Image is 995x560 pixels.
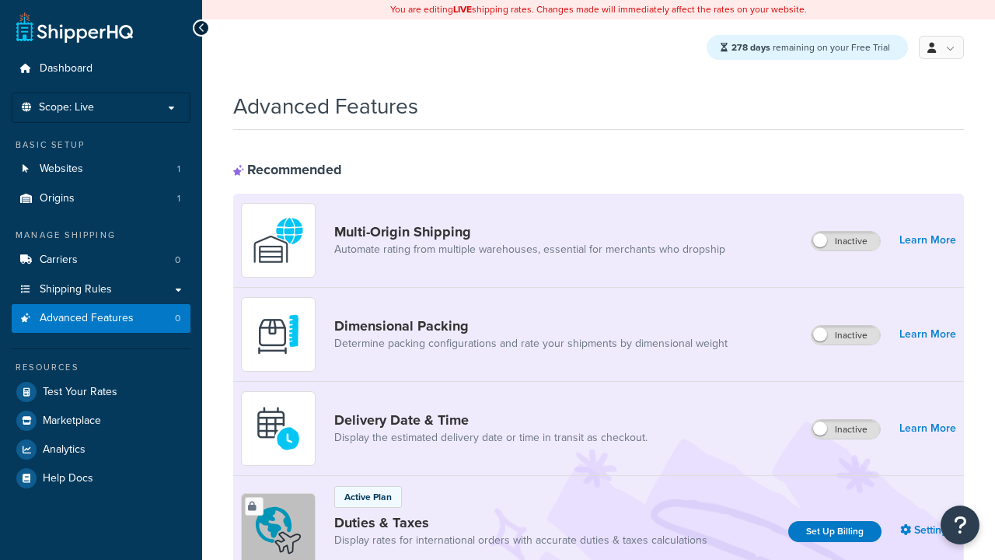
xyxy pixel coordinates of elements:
b: LIVE [453,2,472,16]
span: Websites [40,163,83,176]
a: Carriers0 [12,246,190,275]
a: Websites1 [12,155,190,184]
h1: Advanced Features [233,91,418,121]
span: 0 [175,312,180,325]
a: Learn More [899,324,956,345]
button: Open Resource Center [941,506,979,544]
span: Origins [40,192,75,205]
a: Analytics [12,436,190,464]
label: Inactive [812,420,880,439]
div: Recommended [233,161,342,178]
img: gfkeb5ejjkALwAAAABJRU5ErkJggg== [251,401,305,456]
img: DTVBYsAAAAAASUVORK5CYII= [251,307,305,362]
li: Advanced Features [12,304,190,333]
span: Help Docs [43,472,93,485]
span: Scope: Live [39,101,94,114]
a: Shipping Rules [12,275,190,304]
span: Shipping Rules [40,283,112,296]
a: Learn More [899,418,956,439]
a: Learn More [899,229,956,251]
a: Origins1 [12,184,190,213]
a: Dashboard [12,54,190,83]
label: Inactive [812,326,880,345]
span: 1 [177,192,180,205]
div: Basic Setup [12,138,190,152]
span: Carriers [40,254,78,267]
div: Resources [12,361,190,374]
a: Marketplace [12,407,190,435]
a: Advanced Features0 [12,304,190,333]
a: Display the estimated delivery date or time in transit as checkout. [334,430,648,446]
a: Duties & Taxes [334,514,707,531]
span: Analytics [43,443,86,457]
li: Websites [12,155,190,184]
a: Multi-Origin Shipping [334,223,725,240]
a: Set Up Billing [788,521,882,542]
li: Origins [12,184,190,213]
a: Test Your Rates [12,378,190,406]
span: remaining on your Free Trial [731,40,890,54]
div: Manage Shipping [12,229,190,242]
a: Help Docs [12,464,190,492]
li: Carriers [12,246,190,275]
span: Test Your Rates [43,386,117,399]
a: Settings [900,520,956,541]
strong: 278 days [731,40,770,54]
label: Inactive [812,232,880,250]
p: Active Plan [344,490,392,504]
a: Automate rating from multiple warehouses, essential for merchants who dropship [334,242,725,257]
a: Dimensional Packing [334,317,728,334]
a: Determine packing configurations and rate your shipments by dimensional weight [334,336,728,352]
span: 1 [177,163,180,176]
span: Marketplace [43,415,101,428]
img: WatD5o0RtDAAAAAElFTkSuQmCC [251,213,305,268]
a: Display rates for international orders with accurate duties & taxes calculations [334,533,707,548]
a: Delivery Date & Time [334,411,648,429]
span: Advanced Features [40,312,134,325]
span: 0 [175,254,180,267]
span: Dashboard [40,62,93,75]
